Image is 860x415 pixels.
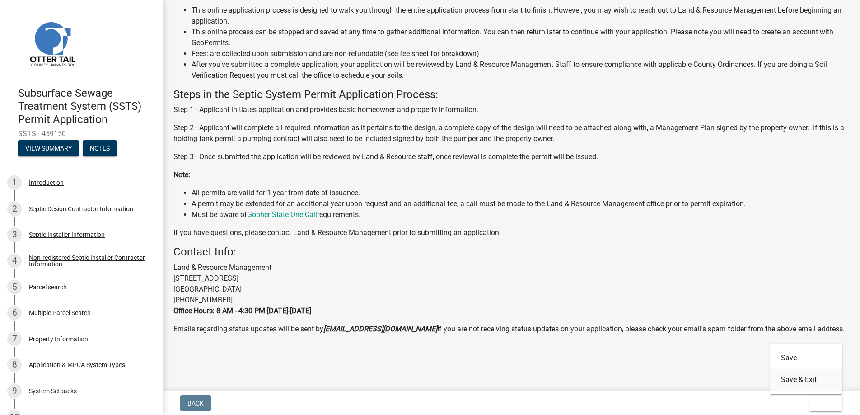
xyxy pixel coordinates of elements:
[770,344,842,394] div: Exit
[18,129,145,138] span: SSTS - 459150
[192,48,849,59] li: Fees: are collected upon submission and are non-refundable (see fee sheet for breakdown)
[29,255,148,267] div: Non-registered Septic Installer Contractor Information
[247,210,317,219] a: Gopher State One Call
[7,358,22,372] div: 8
[809,395,842,411] button: Exit
[173,170,190,179] strong: Note:
[18,9,86,77] img: Otter Tail County, Minnesota
[770,369,842,391] button: Save & Exit
[7,227,22,242] div: 3
[192,198,849,209] li: A permit may be extended for an additional year upon request and an additional fee, a call must b...
[323,325,437,333] strong: [EMAIL_ADDRESS][DOMAIN_NAME]
[173,262,849,316] p: Land & Resource Management [STREET_ADDRESS] [GEOGRAPHIC_DATA] [PHONE_NUMBER]
[7,280,22,294] div: 5
[7,384,22,398] div: 9
[173,307,311,315] strong: Office Hours: 8 AM - 4:30 PM [DATE]-[DATE]
[180,395,211,411] button: Back
[83,146,117,153] wm-modal-confirm: Notes
[173,88,849,101] h4: Steps in the Septic System Permit Application Process:
[192,5,849,27] li: This online application process is designed to walk you through the entire application process fr...
[7,175,22,190] div: 1
[7,306,22,320] div: 6
[173,104,849,115] p: Step 1 - Applicant initiates application and provides basic homeowner and property information.
[29,310,91,316] div: Multiple Parcel Search
[173,123,849,144] p: Step 2 - Applicant will complete all required information as it pertains to the design, a complet...
[29,336,88,342] div: Property Information
[83,140,117,156] button: Notes
[7,254,22,268] div: 4
[18,140,79,156] button: View Summary
[173,324,849,335] p: Emails regarding status updates will be sent by If you are not receiving status updates on your a...
[29,284,67,290] div: Parcel search
[817,400,830,407] span: Exit
[192,209,849,220] li: Must be aware of requirements.
[173,245,849,259] h4: Contact Info:
[192,27,849,48] li: This online process can be stopped and saved at any time to gather additional information. You ca...
[29,231,105,238] div: Septic Installer Information
[187,400,204,407] span: Back
[192,59,849,81] li: After you've submitted a complete application, your application will be reviewed by Land & Resour...
[29,388,77,394] div: System Setbacks
[29,362,125,368] div: Application & MPCA System Types
[173,151,849,162] p: Step 3 - Once submitted the application will be reviewed by Land & Resource staff, once reviewal ...
[192,188,849,198] li: All permits are valid for 1 year from date of issuance.
[7,332,22,346] div: 7
[770,347,842,369] button: Save
[18,87,155,126] h4: Subsurface Sewage Treatment System (SSTS) Permit Application
[173,227,849,238] p: If you have questions, please contact Land & Resource Management prior to submitting an application.
[7,202,22,216] div: 2
[18,146,79,153] wm-modal-confirm: Summary
[29,179,64,186] div: Introduction
[29,206,133,212] div: Septic Design Contractor Information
